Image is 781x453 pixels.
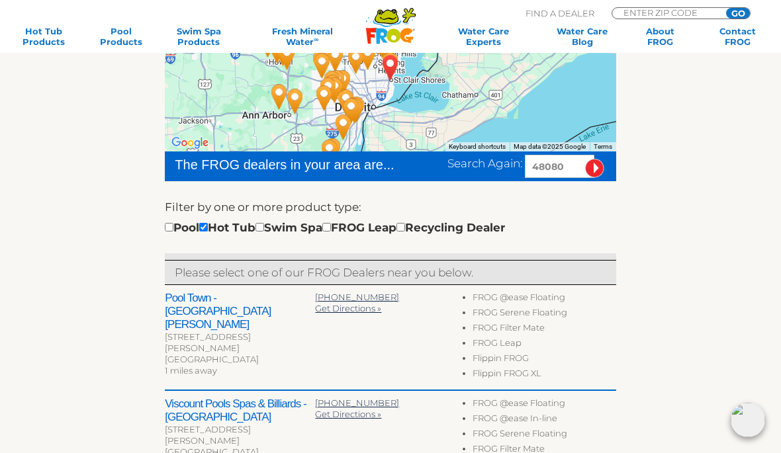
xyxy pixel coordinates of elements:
div: Sunny's Pools & More - Flat Rock - 32 miles away. [323,104,364,150]
div: Allstate Home Leisure by Watson's - Novi - 29 miles away. [300,40,342,86]
div: Sunny's Pools & More - Monroe - 43 miles away. [312,128,353,174]
li: FROG Serene Floating [473,307,616,322]
li: FROG Filter Mate [473,322,616,337]
div: [STREET_ADDRESS][PERSON_NAME] [165,331,315,354]
label: Filter by one or more product type: [165,198,361,216]
li: FROG @ease Floating [473,397,616,413]
div: Lifestyles Hot Tubs - Ann Arbor - 49 miles away. [259,73,300,120]
li: Flippin FROG [473,352,616,368]
img: openIcon [731,403,765,437]
div: SAINT CLAIR SHORES, MI 48080 [370,44,411,91]
a: Hot TubProducts [13,26,73,47]
a: [PHONE_NUMBER] [315,292,399,302]
div: Water Works Pools Hot Tubs & More Inc - 25 miles away. [331,87,372,134]
div: Hot Tub Outlet - 28 miles away. [308,67,349,113]
li: FROG @ease In-line [473,413,616,428]
div: Lifestyles Hot Tubs - Novi - 29 miles away. [302,42,343,89]
sup: ∞ [314,36,318,43]
div: [GEOGRAPHIC_DATA] [165,354,315,365]
div: Watson's of Livonia - Home Leisure - 24 miles away. [316,60,357,106]
div: Leslie's Poolmart Inc # 333 - 26 miles away. [312,64,353,110]
li: FROG Serene Floating [473,428,616,443]
div: Pool Town - Garden City - 26 miles away. [314,67,355,113]
div: Pool Hot Tub Swim Spa FROG Leap Recycling Dealer [165,219,505,236]
a: Get Directions » [315,409,381,419]
span: Map data ©2025 Google [514,143,586,150]
a: Fresh MineralWater∞ [246,26,359,47]
input: GO [726,8,750,19]
input: Zip Code Form [622,8,712,17]
a: ContactFROG [708,26,768,47]
a: Swim SpaProducts [169,26,229,47]
div: Pool Time & Spas - 23 miles away. [336,86,377,132]
a: Water CareBlog [552,26,612,47]
input: Submit [585,159,604,178]
li: FROG Leap [473,337,616,352]
div: Glenn's Fireplace Spa & Billiards - 26 miles away. [312,60,353,106]
div: Pool Town - Southgate - 24 miles away. [334,87,375,134]
div: Pool Town - Redford - 21 miles away. [322,60,363,106]
p: Find A Dealer [526,7,594,19]
a: AboutFROG [630,26,690,47]
div: Roman's Pool Supply & Service - Brighton - 44 miles away. [267,34,308,80]
a: Get Directions » [315,303,381,313]
span: 1 miles away [165,365,217,376]
a: [PHONE_NUMBER] [315,397,399,408]
div: [STREET_ADDRESS][PERSON_NAME] [165,424,315,446]
a: Open this area in Google Maps (opens a new window) [168,134,212,151]
div: Viscount Pools Spas & Billiards - Canton - 31 miles away. [304,75,345,121]
li: FROG @ease Floating [473,292,616,307]
span: Search Again: [447,157,522,170]
h2: Pool Town - [GEOGRAPHIC_DATA][PERSON_NAME] [165,292,315,331]
div: Pool Town - Monroe - 44 miles away. [309,129,350,175]
a: Terms [594,143,612,150]
p: Please select one of our FROG Dealers near you below. [175,264,606,281]
a: Water CareExperts [432,26,535,47]
h2: Viscount Pools Spas & Billiards - [GEOGRAPHIC_DATA] [165,397,315,424]
div: Allstate Home Leisure by Watson's - Ann Arbor - 43 miles away. [275,78,316,124]
div: The FROG dealers in your area are... [175,155,395,175]
button: Keyboard shortcuts [449,142,506,151]
a: PoolProducts [91,26,151,47]
img: Google [168,134,212,151]
li: Flippin FROG XL [473,368,616,383]
div: Pool Town - Taylor - 24 miles away. [326,79,367,125]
